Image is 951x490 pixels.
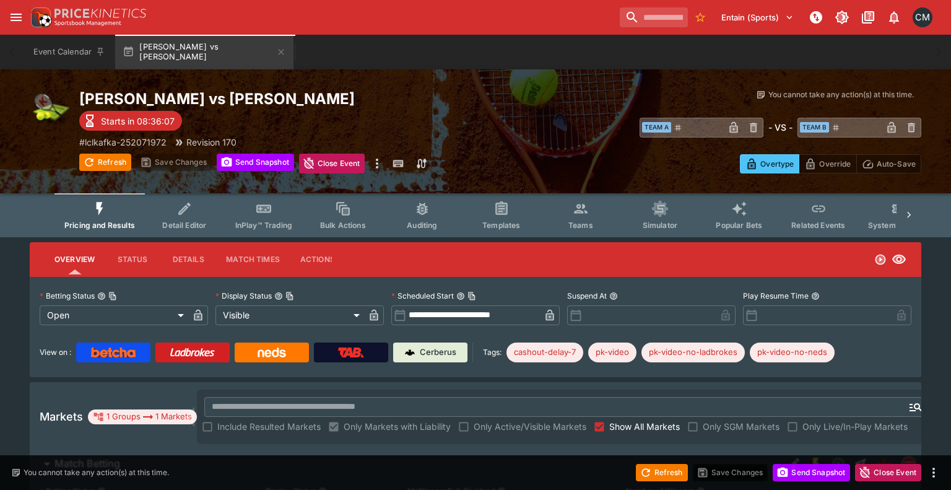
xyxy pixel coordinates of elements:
[40,305,188,325] div: Open
[750,346,835,359] span: pk-video-no-neds
[79,89,500,108] h2: Copy To Clipboard
[750,343,835,362] div: Betting Target: cerberus
[905,396,927,418] button: Open
[91,348,136,357] img: Betcha
[40,409,83,424] h5: Markets
[105,245,160,274] button: Status
[45,245,105,274] button: Overview
[800,122,829,133] span: Team B
[874,253,887,266] svg: Open
[811,292,820,300] button: Play Resume Time
[370,154,384,173] button: more
[642,122,671,133] span: Team A
[320,221,366,230] span: Bulk Actions
[258,348,285,357] img: Neds
[108,292,117,300] button: Copy To Clipboard
[506,343,583,362] div: Betting Target: cerberus
[768,89,914,100] p: You cannot take any action(s) at this time.
[217,154,294,171] button: Send Snapshot
[483,343,502,362] label: Tags:
[799,154,856,173] button: Override
[855,464,921,481] button: Close Event
[391,291,454,301] p: Scheduled Start
[506,346,583,359] span: cashout-delay-7
[740,154,799,173] button: Overtype
[783,453,805,475] button: Edit Detail
[101,115,175,128] p: Starts in 08:36:07
[743,291,809,301] p: Play Resume Time
[115,35,293,69] button: [PERSON_NAME] vs [PERSON_NAME]
[877,157,916,170] p: Auto-Save
[760,157,794,170] p: Overtype
[393,343,467,362] a: Cerberus
[857,6,879,28] button: Documentation
[474,420,586,433] span: Only Active/Visible Markets
[40,343,71,362] label: View on :
[26,35,113,69] button: Event Calendar
[54,193,897,237] div: Event type filters
[290,245,345,274] button: Actions
[456,292,465,300] button: Scheduled StartCopy To Clipboard
[79,154,131,171] button: Refresh
[909,4,936,31] button: Cameron Matheson
[791,221,845,230] span: Related Events
[819,157,851,170] p: Override
[588,343,636,362] div: Betting Target: cerberus
[64,221,135,230] span: Pricing and Results
[30,89,69,129] img: tennis.png
[482,221,520,230] span: Templates
[568,221,593,230] span: Teams
[703,420,779,433] span: Only SGM Markets
[405,348,415,357] img: Cerberus
[235,221,292,230] span: InPlay™ Trading
[215,305,364,325] div: Visible
[217,420,321,433] span: Include Resulted Markets
[609,420,680,433] span: Show All Markets
[160,245,216,274] button: Details
[856,154,921,173] button: Auto-Save
[93,409,192,424] div: 1 Groups 1 Markets
[215,291,272,301] p: Display Status
[609,292,618,300] button: Suspend At
[162,221,206,230] span: Detail Editor
[407,221,437,230] span: Auditing
[285,292,294,300] button: Copy To Clipboard
[5,6,27,28] button: open drawer
[773,464,850,481] button: Send Snapshot
[831,6,853,28] button: Toggle light/dark mode
[170,348,215,357] img: Ladbrokes
[918,420,932,435] svg: More
[926,465,941,480] button: more
[716,221,762,230] span: Popular Bets
[805,453,827,475] button: SGM Enabled
[54,20,121,26] img: Sportsbook Management
[588,346,636,359] span: pk-video
[892,252,906,267] svg: Visible
[827,453,849,475] button: Open
[27,5,52,30] img: PriceKinetics Logo
[849,453,872,475] button: Straight
[338,348,364,357] img: TabNZ
[54,9,146,18] img: PriceKinetics
[883,6,905,28] button: Notifications
[620,7,688,27] input: search
[740,154,921,173] div: Start From
[97,292,106,300] button: Betting StatusCopy To Clipboard
[636,464,688,481] button: Refresh
[567,291,607,301] p: Suspend At
[714,7,801,27] button: Select Tenant
[186,136,237,149] p: Revision 170
[872,452,897,476] a: 4355d8b7-ecda-45e3-8b9e-6a029679395f
[216,245,290,274] button: Match Times
[768,121,792,134] h6: - VS -
[802,420,908,433] span: Only Live/In-Play Markets
[805,6,827,28] button: NOT Connected to PK
[420,346,456,359] p: Cerberus
[40,291,95,301] p: Betting Status
[24,467,169,478] p: You cannot take any action(s) at this time.
[690,7,710,27] button: No Bookmarks
[913,7,932,27] div: Cameron Matheson
[643,221,677,230] span: Simulator
[868,221,929,230] span: System Controls
[299,154,365,173] button: Close Event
